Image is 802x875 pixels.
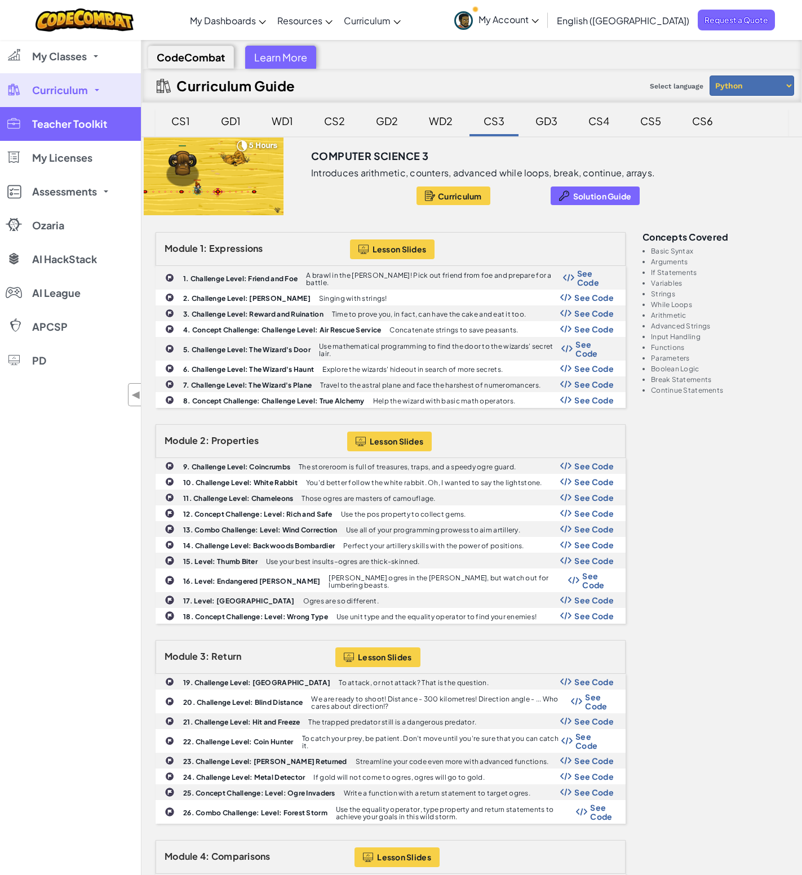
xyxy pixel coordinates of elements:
b: 9. Challenge Level: Coincrumbs [183,463,290,471]
img: Show Code Logo [560,596,571,604]
b: 4. Concept Challenge: Challenge Level: Air Rescue Service [183,326,381,334]
img: Show Code Logo [560,772,571,780]
img: Show Code Logo [560,494,571,501]
img: Show Code Logo [560,612,571,620]
span: See Code [574,477,614,486]
a: 18. Concept Challenge: Level: Wrong Type Use unit type and the equality operator to find your ene... [156,608,626,624]
b: 18. Concept Challenge: Level: Wrong Type [183,612,328,621]
span: See Code [574,556,614,565]
span: Module [165,650,198,662]
span: See Code [574,540,614,549]
span: See Code [575,732,614,750]
span: 3: [200,650,210,662]
li: Arithmetic [651,312,788,319]
img: Show Code Logo [560,557,571,565]
img: IconChallengeLevel.svg [165,493,174,502]
img: IconChallengeLevel.svg [165,396,174,405]
p: The storeroom is full of treasures, traps, and a speedy ogre guard. [299,463,516,470]
p: Those ogres are masters of camouflage. [302,495,435,502]
b: 22. Challenge Level: Coin Hunter [183,738,294,746]
a: 7. Challenge Level: The Wizard's Plane Travel to the astral plane and face the harshest of numero... [156,376,626,392]
a: 3. Challenge Level: Reward and Ruination Time to prove you, in fact, can have the cake and eat it... [156,305,626,321]
button: Lesson Slides [347,432,432,451]
span: See Code [574,772,614,781]
img: IconChallengeLevel.svg [165,575,175,585]
div: GD3 [524,108,569,134]
p: Time to prove you, in fact, can have the cake and eat it too. [332,310,526,318]
li: Break Statements [651,376,788,383]
span: Return [211,650,242,662]
a: English ([GEOGRAPHIC_DATA]) [551,5,695,35]
b: 1. Challenge Level: Friend and Foe [183,274,298,283]
span: Expressions [209,242,263,254]
p: Use the equality operator, type property and return statements to achieve your goals in this wild... [336,806,576,820]
img: IconChallengeLevel.svg [165,540,174,549]
span: 2: [200,434,210,446]
a: 8. Concept Challenge: Challenge Level: True Alchemy Help the wizard with basic math operators. Sh... [156,392,626,408]
span: See Code [574,756,614,765]
li: Arguments [651,258,788,265]
li: If Statements [651,269,788,276]
img: Show Code Logo [560,788,571,796]
div: CS2 [313,108,356,134]
p: Ogres are so different. [303,597,379,605]
a: 4. Concept Challenge: Challenge Level: Air Rescue Service Concatenate strings to save peasants. S... [156,321,626,337]
div: Learn More [245,46,316,69]
p: Concatenate strings to save peasants. [389,326,518,334]
b: 15. Level: Thumb Biter [183,557,258,566]
img: Show Code Logo [560,380,571,388]
a: 19. Challenge Level: [GEOGRAPHIC_DATA] To attack, or not attack? That is the question. Show Code ... [156,674,626,690]
li: Variables [651,279,788,287]
b: 6. Challenge Level: The Wizard's Haunt [183,365,314,374]
img: IconChallengeLevel.svg [165,787,175,797]
p: Use all of your programming prowess to aim artillery. [346,526,520,534]
div: CodeCombat [148,46,234,69]
div: CS6 [681,108,724,134]
img: IconChallengeLevel.svg [165,344,174,353]
a: 23. Challenge Level: [PERSON_NAME] Returned Streamline your code even more with advanced function... [156,753,626,769]
a: 17. Level: [GEOGRAPHIC_DATA] Ogres are so different. Show Code Logo See Code [156,592,626,608]
img: Show Code Logo [560,462,571,470]
p: Use your best insults–ogres are thick-skinned. [266,558,419,565]
span: See Code [590,803,614,821]
b: 25. Concept Challenge: Level: Ogre Invaders [183,789,335,797]
h3: Concepts covered [643,232,788,242]
li: Parameters [651,354,788,362]
span: Curriculum [344,15,391,26]
span: See Code [574,325,614,334]
li: Boolean Logic [651,365,788,372]
img: IconChallengeLevel.svg [165,611,175,621]
button: Curriculum [416,186,490,205]
p: If gold will not come to ogres, ogres will go to gold. [313,774,485,781]
img: Show Code Logo [560,365,571,372]
p: You'd better follow the white rabbit. Oh, I wanted to say the lightstone. [306,479,542,486]
img: IconChallengeLevel.svg [165,364,174,373]
span: AI HackStack [32,254,97,264]
img: IconChallengeLevel.svg [165,556,175,566]
a: 11. Challenge Level: Chameleons Those ogres are masters of camouflage. Show Code Logo See Code [156,490,626,505]
a: 2. Challenge Level: [PERSON_NAME] Singing with strings! Show Code Logo See Code [156,290,626,305]
span: Select language [645,78,708,95]
span: English ([GEOGRAPHIC_DATA]) [557,15,689,26]
b: 2. Challenge Level: [PERSON_NAME] [183,294,311,303]
li: Functions [651,344,788,351]
img: Show Code Logo [561,737,573,745]
a: 10. Challenge Level: White Rabbit You'd better follow the white rabbit. Oh, I wanted to say the l... [156,474,626,490]
b: 19. Challenge Level: [GEOGRAPHIC_DATA] [183,678,330,687]
img: IconChallengeLevel.svg [165,772,174,781]
span: See Code [574,611,614,620]
b: 24. Challenge Level: Metal Detector [183,773,305,781]
a: Request a Quote [698,10,775,30]
img: CodeCombat logo [36,8,134,32]
span: Resources [277,15,322,26]
img: Show Code Logo [560,478,571,486]
a: 16. Level: Endangered [PERSON_NAME] [PERSON_NAME] ogres in the [PERSON_NAME], but watch out for l... [156,568,626,592]
img: IconChallengeLevel.svg [165,717,174,726]
span: My Account [478,14,539,25]
p: A brawl in the [PERSON_NAME]! Pick out friend from foe and prepare for a battle. [306,272,563,286]
p: Write a function with a return statement to target ogres. [344,789,530,797]
span: Curriculum [438,192,482,201]
a: 5. Challenge Level: The Wizard's Door Use mathematical programming to find the door to the wizard... [156,337,626,361]
img: IconChallengeLevel.svg [165,736,174,745]
img: IconChallengeLevel.svg [165,524,175,534]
